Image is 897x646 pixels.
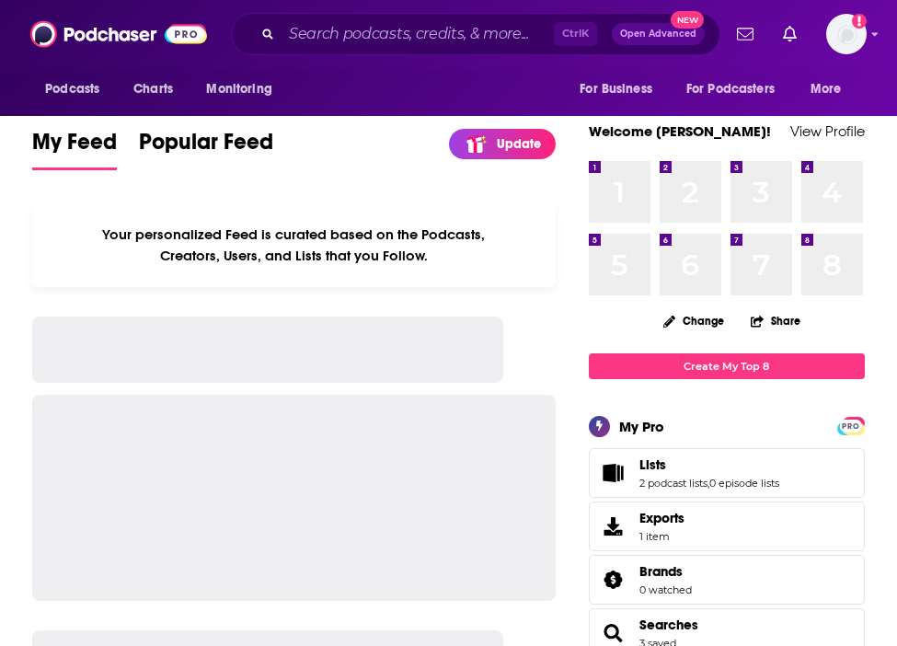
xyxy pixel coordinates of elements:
div: Your personalized Feed is curated based on the Podcasts, Creators, Users, and Lists that you Follow. [32,203,555,287]
button: Open AdvancedNew [612,23,705,45]
a: Show notifications dropdown [776,18,804,50]
img: User Profile [826,14,867,54]
input: Search podcasts, credits, & more... [282,19,554,49]
button: open menu [567,72,675,107]
a: PRO [840,418,862,432]
span: Exports [639,510,684,526]
button: open menu [674,72,801,107]
a: 0 watched [639,583,692,596]
a: Popular Feed [139,128,273,170]
span: Exports [595,513,632,539]
a: My Feed [32,128,117,170]
span: Logged in as cfurneaux [826,14,867,54]
span: Ctrl K [554,22,597,46]
span: Charts [133,76,173,102]
span: Lists [639,456,666,473]
a: Brands [595,567,632,593]
span: More [811,76,842,102]
span: PRO [840,420,862,433]
button: Change [652,309,735,332]
span: Brands [639,563,683,580]
span: My Feed [32,128,117,167]
div: My Pro [619,418,664,435]
button: Show profile menu [826,14,867,54]
a: Create My Top 8 [589,353,865,378]
a: 2 podcast lists [639,477,707,490]
div: Search podcasts, credits, & more... [231,13,720,55]
a: Lists [639,456,779,473]
a: Show notifications dropdown [730,18,761,50]
span: For Podcasters [686,76,775,102]
span: For Business [580,76,652,102]
a: Lists [595,460,632,486]
a: Update [449,129,556,159]
a: Charts [121,72,184,107]
span: Brands [589,555,865,605]
span: Podcasts [45,76,99,102]
svg: Add a profile image [852,14,867,29]
button: open menu [32,72,123,107]
button: open menu [193,72,295,107]
button: Share [750,303,801,339]
button: open menu [798,72,865,107]
a: Welcome [PERSON_NAME]! [589,122,771,140]
span: New [671,11,704,29]
span: Popular Feed [139,128,273,167]
span: Lists [589,448,865,498]
a: View Profile [790,122,865,140]
a: Brands [639,563,692,580]
span: 1 item [639,530,684,543]
a: Searches [639,617,698,633]
img: Podchaser - Follow, Share and Rate Podcasts [30,17,207,52]
span: , [707,477,709,490]
a: Exports [589,502,865,551]
p: Update [497,136,541,152]
span: Open Advanced [620,29,696,39]
a: 0 episode lists [709,477,779,490]
a: Searches [595,620,632,646]
span: Monitoring [206,76,271,102]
